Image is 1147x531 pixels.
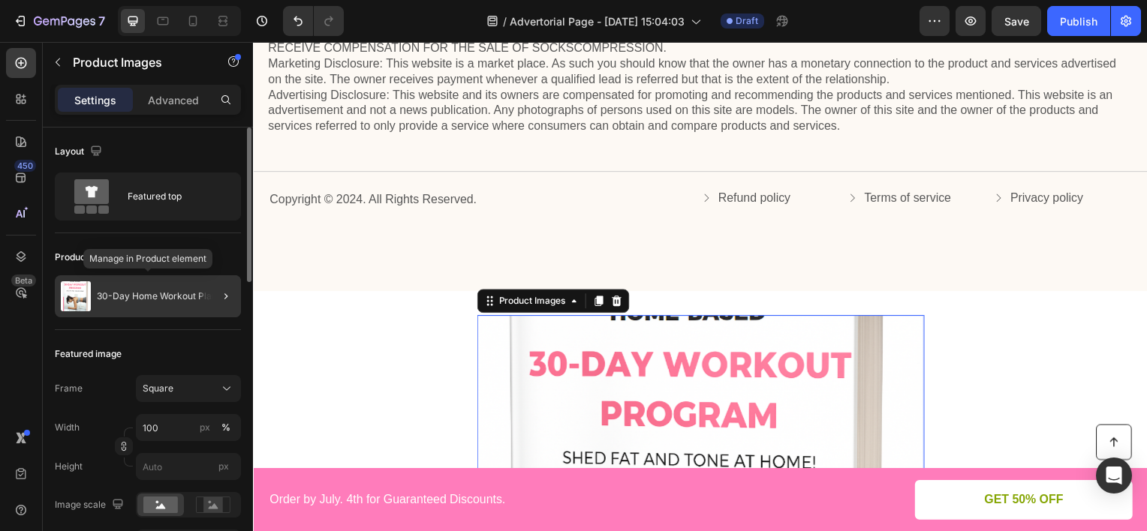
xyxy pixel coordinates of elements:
p: Settings [74,92,116,108]
p: Refund policy [468,149,541,165]
div: px [200,421,210,434]
div: Publish [1060,13,1097,29]
div: Product source [55,250,120,264]
label: Height [55,460,83,473]
button: % [196,418,214,436]
button: Publish [1047,6,1110,36]
p: 7 [98,12,105,30]
img: product feature img [61,281,91,311]
span: Save [1004,15,1029,28]
button: Square [136,375,241,402]
div: Image scale [55,495,127,515]
div: Undo/Redo [283,6,344,36]
span: Advertorial Page - [DATE] 15:04:03 [510,13,685,29]
div: Layout [55,142,105,162]
button: Save [992,6,1041,36]
div: Featured image [55,347,122,361]
span: px [218,460,229,472]
span: Draft [736,14,758,28]
p: Advanced [148,92,199,108]
a: Terms of service [598,149,703,165]
p: Privacy policy [763,149,836,165]
span: / [503,13,507,29]
p: 30-Day Home Workout Plan [97,291,217,301]
label: Width [55,421,80,434]
div: 450 [14,160,36,172]
a: Rich Text Editor. Editing area: main [667,441,886,481]
button: px [217,418,235,436]
a: Privacy policy [745,149,836,165]
div: % [221,421,230,434]
input: px [136,453,241,480]
div: Product Images [244,253,317,267]
span: Square [143,382,173,395]
button: 7 [6,6,112,36]
p: Product Images [73,53,200,71]
a: Refund policy [450,149,541,165]
div: Rich Text Editor. Editing area: main [736,453,816,469]
input: px% [136,414,241,441]
div: Featured top [128,179,219,214]
p: Terms of service [616,149,703,165]
p: Copyright © 2024. All Rights Reserved. [17,151,449,166]
label: Frame [55,382,83,395]
p: GET 50% OFF [736,453,816,469]
div: Beta [11,274,36,286]
div: Open Intercom Messenger [1096,457,1132,493]
iframe: Design area [253,42,1147,531]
